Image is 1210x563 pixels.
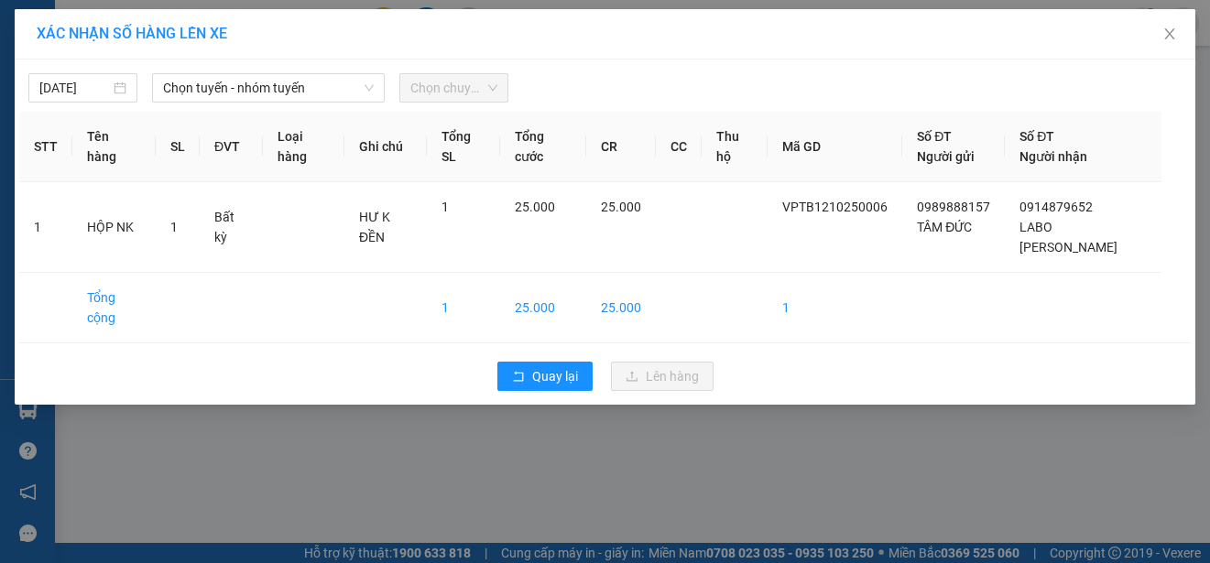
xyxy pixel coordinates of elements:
th: Tổng cước [500,112,586,182]
span: Người nhận [1019,149,1087,164]
th: Tên hàng [72,112,156,182]
th: STT [19,112,72,182]
span: 0914879652 [1019,200,1093,214]
button: rollbackQuay lại [497,362,593,391]
span: HƯ K ĐỀN [359,210,390,244]
span: Người gửi [917,149,975,164]
span: Số ĐT [917,129,952,144]
span: close [1162,27,1177,41]
td: 1 [427,273,499,343]
span: 1 [441,200,449,214]
td: Bất kỳ [200,182,263,273]
span: 0989888157 [917,200,990,214]
td: 25.000 [586,273,656,343]
span: TÂM ĐỨC [917,220,972,234]
span: Chọn tuyến - nhóm tuyến [163,74,374,102]
th: SL [156,112,200,182]
span: Số ĐT [1019,129,1054,144]
td: 1 [19,182,72,273]
th: Mã GD [768,112,902,182]
th: Ghi chú [344,112,427,182]
th: Loại hàng [263,112,344,182]
button: Close [1144,9,1195,60]
span: Quay lại [532,366,578,386]
span: LABO [PERSON_NAME] [1019,220,1117,254]
th: CR [586,112,656,182]
span: rollback [512,370,525,384]
th: ĐVT [200,112,263,182]
span: Chọn chuyến [410,74,497,102]
span: down [364,82,375,93]
td: HỘP NK [72,182,156,273]
td: Tổng cộng [72,273,156,343]
input: 13/10/2025 [39,78,110,98]
span: XÁC NHẬN SỐ HÀNG LÊN XE [37,25,227,42]
th: Thu hộ [702,112,768,182]
span: 25.000 [601,200,641,214]
th: Tổng SL [427,112,499,182]
th: CC [656,112,702,182]
button: uploadLên hàng [611,362,714,391]
span: 1 [170,220,178,234]
span: 25.000 [515,200,555,214]
td: 25.000 [500,273,586,343]
span: VPTB1210250006 [782,200,888,214]
td: 1 [768,273,902,343]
